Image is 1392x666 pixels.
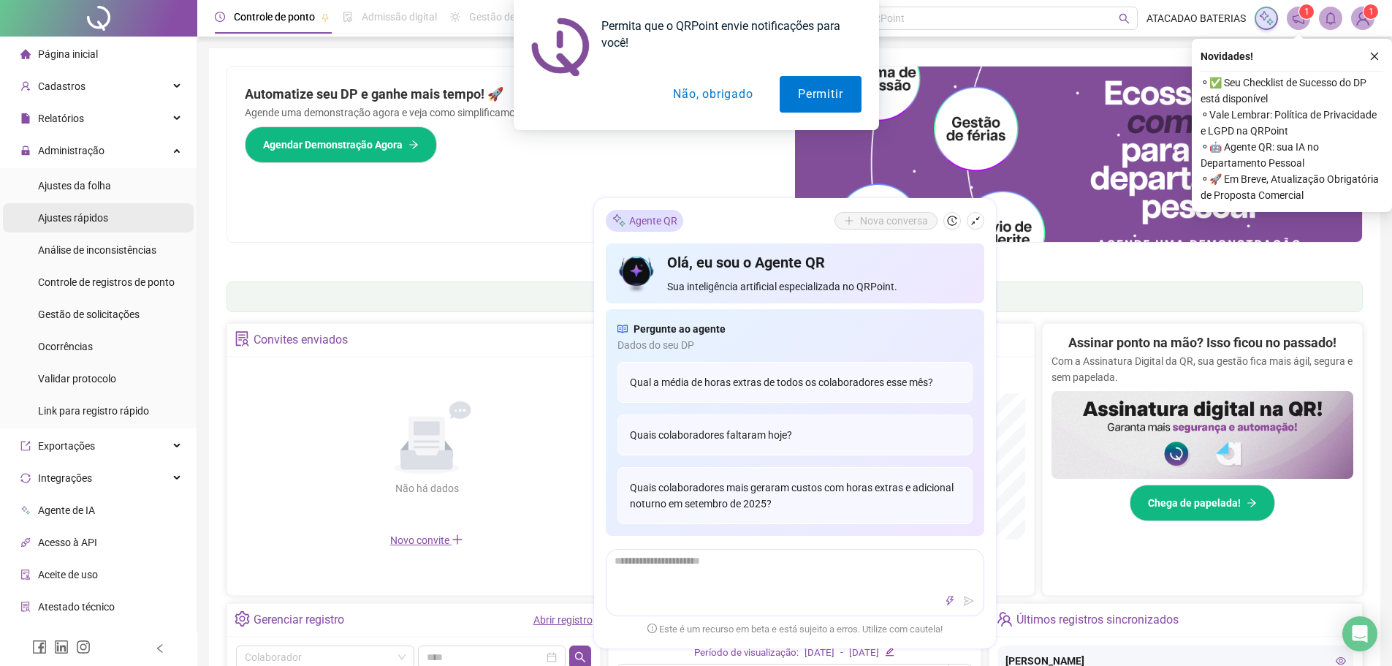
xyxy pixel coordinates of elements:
div: Quais colaboradores faltaram hoje? [617,415,973,455]
div: [DATE] [849,646,879,661]
span: thunderbolt [945,596,955,606]
span: left [155,643,165,654]
h4: Olá, eu sou o Agente QR [667,252,972,273]
span: Dados do seu DP [617,337,973,353]
span: Sua inteligência artificial especializada no QRPoint. [667,279,972,295]
div: Agente QR [606,210,683,232]
span: solution [235,331,250,347]
button: Não, obrigado [655,76,771,113]
span: Este é um recurso em beta e está sujeito a erros. Utilize com cautela! [647,622,943,637]
span: Aceite de uso [38,569,98,580]
span: Chega de papelada! [1148,495,1241,511]
img: sparkle-icon.fc2bf0ac1784a2077858766a79e2daf3.svg [612,213,626,228]
span: team [997,611,1012,627]
span: arrow-right [408,140,419,150]
a: Abrir registro [533,614,593,626]
span: Integrações [38,472,92,484]
span: Ajustes da folha [38,180,111,192]
img: banner%2F02c71560-61a6-44d4-94b9-c8ab97240462.png [1051,391,1353,479]
span: Ajustes rápidos [38,212,108,224]
div: Gerenciar registro [254,608,344,632]
span: instagram [76,640,91,654]
span: solution [20,602,31,612]
img: banner%2Fd57e337e-a0d3-4837-9615-f134fc33a8e6.png [795,67,1363,242]
span: export [20,441,31,451]
span: Gestão de solicitações [38,309,140,320]
div: [DATE] [805,646,834,661]
button: Chega de papelada! [1130,485,1275,521]
span: setting [235,611,250,627]
div: Convites enviados [254,328,348,352]
span: Ocorrências [38,341,93,352]
span: history [947,216,957,226]
span: Link para registro rápido [38,405,149,417]
span: Análise de inconsistências [38,244,156,256]
span: Pergunte ao agente [634,321,726,337]
span: Agente de IA [38,504,95,516]
div: Período de visualização: [694,646,799,661]
button: Agendar Demonstração Agora [245,126,437,163]
span: eye [1336,656,1346,666]
div: - [840,646,843,661]
p: Com a Assinatura Digital da QR, sua gestão fica mais ágil, segura e sem papelada. [1051,353,1353,385]
span: facebook [32,640,47,654]
span: sync [20,473,31,483]
span: arrow-right [1247,498,1257,508]
button: Nova conversa [834,212,937,230]
img: notification icon [531,18,590,76]
span: Controle de registros de ponto [38,276,175,288]
div: Não há dados [360,480,494,496]
span: Acesso à API [38,537,97,548]
span: read [617,321,628,337]
div: Qual a média de horas extras de todos os colaboradores esse mês? [617,362,973,403]
span: api [20,537,31,548]
span: lock [20,145,31,156]
div: Quais colaboradores mais geraram custos com horas extras e adicional noturno em setembro de 2025? [617,467,973,524]
button: Permitir [780,76,861,113]
span: Atestado técnico [38,601,115,613]
span: search [574,651,586,663]
span: Validar protocolo [38,373,116,385]
button: thunderbolt [941,592,959,610]
span: plus [452,534,463,545]
span: exclamation-circle [647,624,657,633]
span: shrink [970,216,981,226]
span: ⚬ 🤖 Agente QR: sua IA no Departamento Pessoal [1201,139,1383,171]
span: linkedin [54,640,69,654]
span: Administração [38,145,104,156]
span: edit [885,647,894,656]
img: icon [617,252,656,295]
span: audit [20,569,31,580]
span: Agendar Demonstração Agora [263,137,403,153]
span: ⚬ 🚀 Em Breve, Atualização Obrigatória de Proposta Comercial [1201,171,1383,203]
div: Open Intercom Messenger [1342,616,1377,651]
span: Novo convite [390,534,463,546]
div: Últimos registros sincronizados [1016,608,1179,632]
div: Permita que o QRPoint envie notificações para você! [590,18,862,51]
span: Exportações [38,440,95,452]
button: send [960,592,978,610]
h2: Assinar ponto na mão? Isso ficou no passado! [1068,333,1336,353]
